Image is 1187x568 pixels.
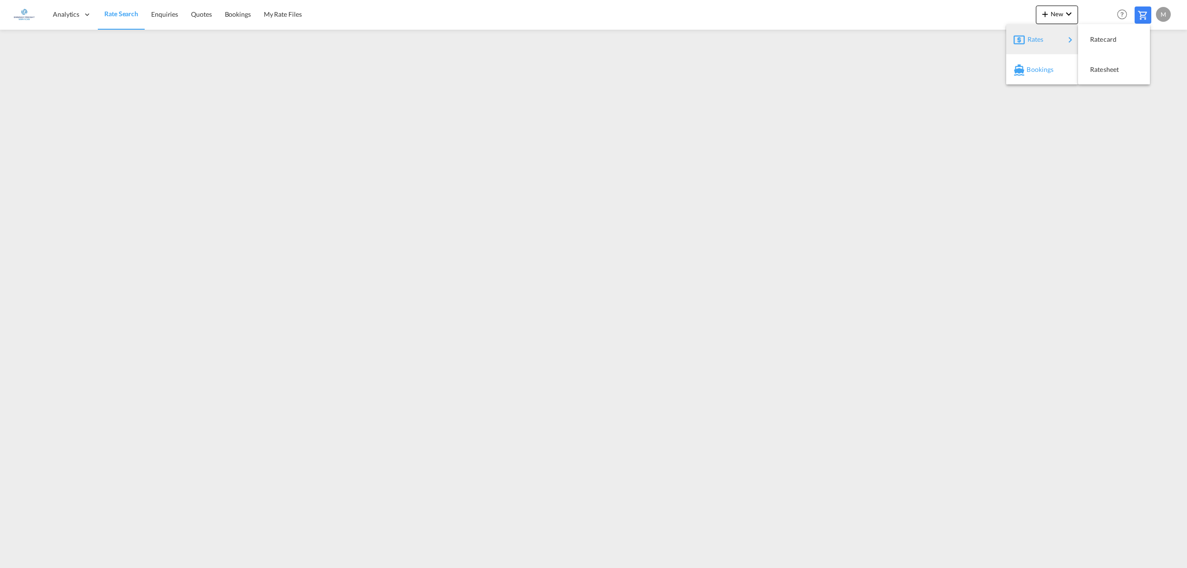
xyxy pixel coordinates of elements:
[1065,34,1076,45] md-icon: icon-chevron-right
[1027,60,1037,79] span: Bookings
[1006,54,1078,84] button: Bookings
[1090,60,1100,79] span: Ratesheet
[1090,30,1100,49] span: Ratecard
[1027,30,1039,49] span: Rates
[1014,58,1071,81] div: Bookings
[1085,58,1142,81] div: Ratesheet
[1085,28,1142,51] div: Ratecard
